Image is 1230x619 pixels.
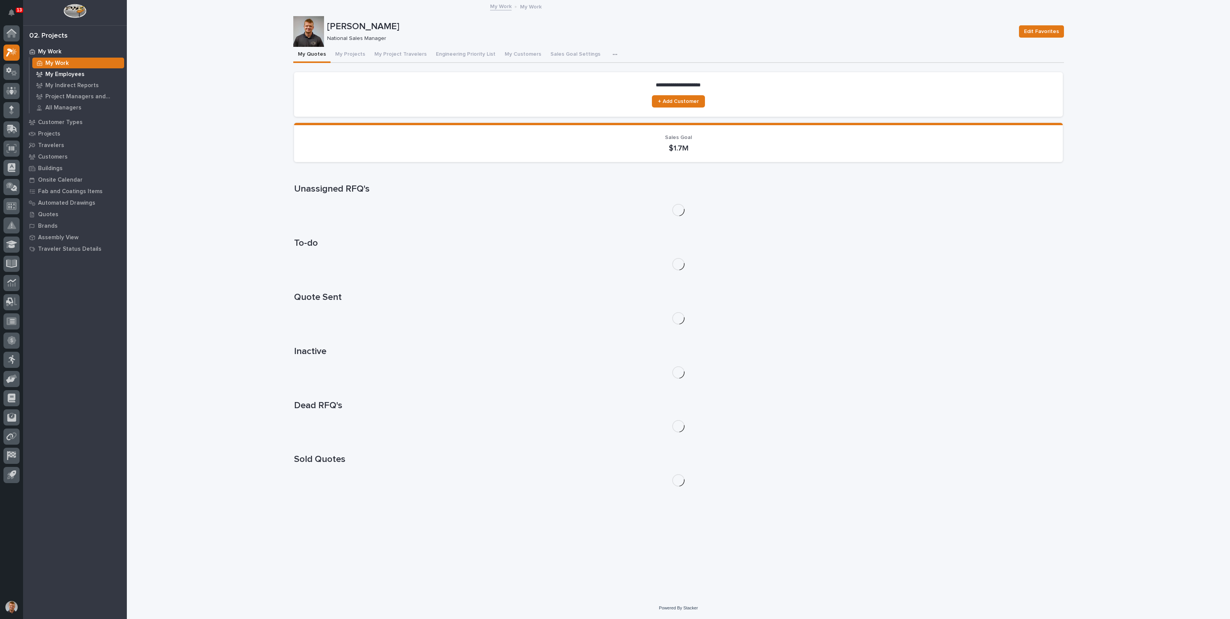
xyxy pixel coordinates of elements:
button: Sales Goal Settings [546,47,605,63]
p: Travelers [38,142,64,149]
a: Automated Drawings [23,197,127,209]
a: Assembly View [23,232,127,243]
a: My Employees [30,69,127,79]
p: My Indirect Reports [45,82,99,89]
p: Customer Types [38,119,83,126]
a: My Work [490,2,512,10]
p: My Work [38,48,61,55]
p: $1.7M [303,144,1054,153]
a: Onsite Calendar [23,174,127,185]
a: Customers [23,151,127,162]
button: Notifications [3,5,20,21]
span: Sales Goal [665,135,692,140]
a: Customer Types [23,116,127,128]
h1: Unassigned RFQ's [294,184,1063,195]
button: Edit Favorites [1019,25,1064,38]
h1: To-do [294,238,1063,249]
p: [PERSON_NAME] [327,21,1013,32]
button: users-avatar [3,599,20,615]
span: Edit Favorites [1024,27,1059,36]
p: National Sales Manager [327,35,1010,42]
h1: Inactive [294,346,1063,357]
p: My Work [520,2,542,10]
a: + Add Customer [652,95,705,108]
span: + Add Customer [658,99,699,104]
p: Projects [38,131,60,137]
img: Workspace Logo [63,4,86,18]
p: Project Managers and Engineers [45,93,121,100]
div: 02. Projects [29,32,68,40]
a: Project Managers and Engineers [30,91,127,102]
a: Travelers [23,139,127,151]
a: Buildings [23,162,127,174]
a: My Work [30,58,127,68]
div: Notifications13 [10,9,20,22]
p: Fab and Coatings Items [38,188,103,195]
a: All Managers [30,102,127,113]
h1: Quote Sent [294,292,1063,303]
a: Brands [23,220,127,232]
button: My Customers [500,47,546,63]
p: My Employees [45,71,85,78]
p: Brands [38,223,58,230]
p: 13 [17,7,22,13]
button: My Project Travelers [370,47,431,63]
a: Projects [23,128,127,139]
p: Traveler Status Details [38,246,101,253]
button: My Quotes [293,47,331,63]
p: All Managers [45,104,81,111]
p: Customers [38,154,68,161]
a: Fab and Coatings Items [23,185,127,197]
a: My Indirect Reports [30,80,127,91]
a: Powered By Stacker [659,606,698,610]
p: Assembly View [38,234,78,241]
button: Engineering Priority List [431,47,500,63]
p: Quotes [38,211,58,218]
p: Onsite Calendar [38,177,83,184]
h1: Dead RFQ's [294,400,1063,411]
a: Traveler Status Details [23,243,127,255]
a: My Work [23,46,127,57]
button: My Projects [331,47,370,63]
h1: Sold Quotes [294,454,1063,465]
a: Quotes [23,209,127,220]
p: My Work [45,60,69,67]
p: Automated Drawings [38,200,95,207]
p: Buildings [38,165,63,172]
